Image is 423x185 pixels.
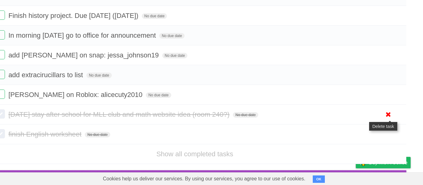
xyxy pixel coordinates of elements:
[233,112,258,118] span: No due date
[8,51,160,59] span: add [PERSON_NAME] on snap: jessa_johnson19
[355,172,394,183] a: Suggest a feature
[8,71,85,79] span: add extracirucillars to list
[146,92,171,98] span: No due date
[8,32,157,39] span: In morning [DATE] go to office for announcement
[159,33,184,39] span: No due date
[97,173,312,185] span: Cookies help us deliver our services. By using our services, you agree to our use of cookies.
[8,12,140,19] span: Finish history project. Due [DATE] ([DATE])
[369,157,408,168] span: Buy me a coffee
[85,132,110,137] span: No due date
[257,172,270,183] a: About
[8,111,231,118] span: [DATE] stay after school for MLL club and math website idea (room 240?)
[310,172,324,183] a: Terms
[277,172,302,183] a: Developers
[142,13,167,19] span: No due date
[156,150,233,158] a: Show all completed tasks
[86,73,111,78] span: No due date
[313,175,325,183] button: OK
[8,130,83,138] span: finish English worksheet
[8,91,144,99] span: [PERSON_NAME] on Roblox: alicecuty2010
[331,172,347,183] a: Privacy
[162,53,187,58] span: No due date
